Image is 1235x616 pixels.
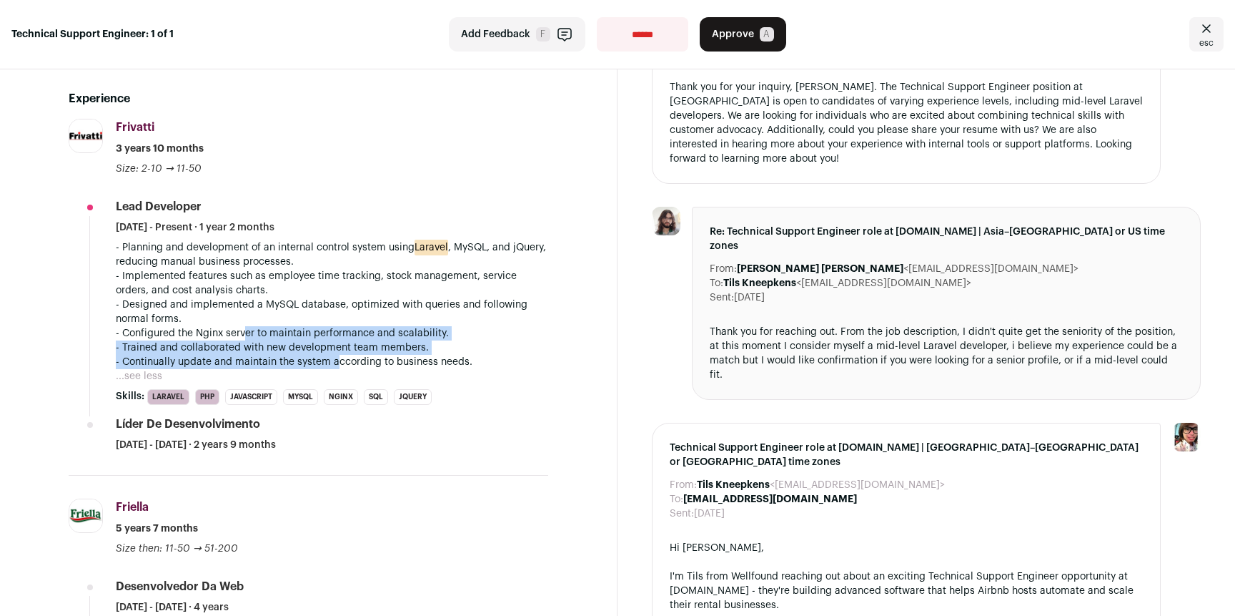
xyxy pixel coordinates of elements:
[700,17,786,52] button: Approve A
[116,199,202,215] div: Lead developer
[710,262,737,276] dt: From:
[415,240,448,255] mark: Laravel
[116,164,202,174] span: Size: 2-10 → 11-50
[116,544,238,554] span: Size then: 11-50 → 51-200
[116,298,548,326] p: - Designed and implemented a MySQL database, optimized with queries and following normal forms.
[324,389,358,405] li: Nginx
[536,27,550,41] span: F
[694,507,725,521] dd: [DATE]
[461,27,530,41] span: Add Feedback
[1189,17,1224,52] a: Close
[670,492,683,507] dt: To:
[283,389,318,405] li: MySQL
[116,416,260,432] div: Líder de desenvolvimento
[116,269,548,298] p: - Implemented features such as employee time tracking, stock management, service orders, and cost...
[652,207,680,235] img: 9b8fb63960ab91d039e7716b39e4093650d731c7f6722d0a59797d8e9711e551.jpg
[116,341,548,355] p: - Trained and collaborated with new development team members.
[225,389,277,405] li: JavaScript
[737,264,903,274] b: [PERSON_NAME] [PERSON_NAME]
[1199,37,1214,49] span: esc
[116,579,244,595] div: Desenvolvedor da web
[11,27,174,41] strong: Technical Support Engineer: 1 of 1
[116,122,154,133] span: Frivatti
[69,499,102,532] img: 5104f912b9ede7e24e1afe3e2a2af0adbb611ae9bb6aca03a67383e4ea79ab4d.jpg
[116,326,548,341] p: - Configured the Nginx server to maintain performance and scalability.
[670,541,1143,555] div: Hi [PERSON_NAME],
[449,17,585,52] button: Add Feedback F
[712,27,754,41] span: Approve
[670,441,1143,469] span: Technical Support Engineer role at [DOMAIN_NAME] | [GEOGRAPHIC_DATA]–[GEOGRAPHIC_DATA] or [GEOGRA...
[364,389,388,405] li: SQL
[116,600,229,615] span: [DATE] - [DATE] · 4 years
[734,290,765,305] dd: [DATE]
[710,225,1183,253] span: Re: Technical Support Engineer role at [DOMAIN_NAME] | Asia–[GEOGRAPHIC_DATA] or US time zones
[116,522,198,536] span: 5 years 7 months
[116,142,204,156] span: 3 years 10 months
[670,507,694,521] dt: Sent:
[710,325,1183,382] div: Thank you for reaching out. From the job description, I didn't quite get the seniority of the pos...
[394,389,432,405] li: jQuery
[195,389,219,405] li: PHP
[683,494,857,504] b: [EMAIL_ADDRESS][DOMAIN_NAME]
[710,276,723,290] dt: To:
[670,569,1143,612] div: I'm Tils from Wellfound reaching out about an exciting Technical Support Engineer opportunity at ...
[147,389,189,405] li: Laravel
[760,27,774,41] span: A
[116,355,548,369] p: - Continually update and maintain the system according to business needs.
[116,389,144,404] span: Skills:
[710,290,734,305] dt: Sent:
[116,240,548,269] p: - Planning and development of an internal control system using , MySQL, and jQuery, reducing manu...
[723,276,971,290] dd: <[EMAIL_ADDRESS][DOMAIN_NAME]>
[670,80,1143,166] div: Thank you for your inquiry, [PERSON_NAME]. The Technical Support Engineer position at [GEOGRAPHIC...
[723,278,796,288] b: Tils Kneepkens
[69,90,548,107] h2: Experience
[116,220,274,235] span: [DATE] - Present · 1 year 2 months
[737,262,1078,276] dd: <[EMAIL_ADDRESS][DOMAIN_NAME]>
[116,438,276,452] span: [DATE] - [DATE] · 2 years 9 months
[116,369,162,383] button: ...see less
[116,502,149,513] span: Friella
[1172,423,1201,451] img: 14759586-medium_jpg
[69,119,102,152] img: 4f7f4988deb1cc883569f74730b58eddf4d85813e321239f758e0a0b796b4d52.jpg
[697,480,770,490] b: Tils Kneepkens
[697,478,945,492] dd: <[EMAIL_ADDRESS][DOMAIN_NAME]>
[670,478,697,492] dt: From:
